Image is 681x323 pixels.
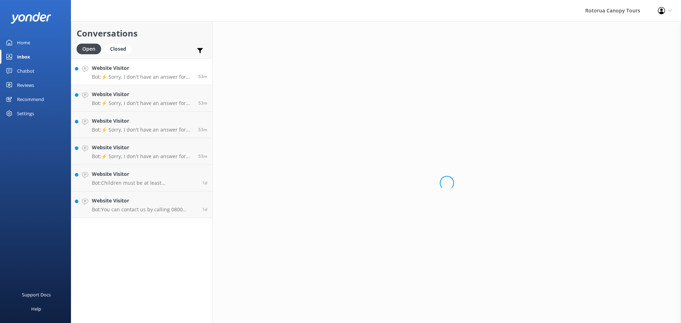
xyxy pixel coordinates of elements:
div: Closed [105,44,132,54]
h4: Website Visitor [92,170,197,178]
p: Bot: ⚡ Sorry, I don't have an answer for that. Could you please try and rephrase your question? A... [92,74,193,80]
div: Home [17,35,30,50]
h2: Conversations [77,27,207,40]
span: Oct 05 2025 08:01pm (UTC +13:00) Pacific/Auckland [202,180,207,186]
div: Settings [17,106,34,121]
span: Oct 07 2025 01:44pm (UTC +13:00) Pacific/Auckland [198,100,207,106]
p: Bot: Children must be at least [DEMOGRAPHIC_DATA] to join the Ultimate Canopy Tour. Unfortunately... [92,180,197,186]
h4: Website Visitor [92,144,193,151]
span: Oct 07 2025 01:44pm (UTC +13:00) Pacific/Auckland [198,153,207,159]
a: Website VisitorBot:⚡ Sorry, I don't have an answer for that. Could you please try and rephrase yo... [71,138,212,165]
img: yonder-white-logo.png [11,12,51,24]
a: Website VisitorBot:⚡ Sorry, I don't have an answer for that. Could you please try and rephrase yo... [71,59,212,85]
p: Bot: ⚡ Sorry, I don't have an answer for that. Could you please try and rephrase your question? A... [92,127,193,133]
span: Oct 07 2025 01:44pm (UTC +13:00) Pacific/Auckland [198,73,207,79]
div: Inbox [17,50,30,64]
div: Help [31,302,41,316]
span: Oct 05 2025 07:01pm (UTC +13:00) Pacific/Auckland [202,206,207,212]
p: Bot: You can contact us by calling 0800 CANOPY (226679) toll-free within [GEOGRAPHIC_DATA] or [PH... [92,206,197,213]
p: Bot: ⚡ Sorry, I don't have an answer for that. Could you please try and rephrase your question? A... [92,153,193,160]
p: Bot: ⚡ Sorry, I don't have an answer for that. Could you please try and rephrase your question? A... [92,100,193,106]
h4: Website Visitor [92,197,197,205]
a: Website VisitorBot:⚡ Sorry, I don't have an answer for that. Could you please try and rephrase yo... [71,112,212,138]
h4: Website Visitor [92,117,193,125]
div: Recommend [17,92,44,106]
span: Oct 07 2025 01:44pm (UTC +13:00) Pacific/Auckland [198,127,207,133]
h4: Website Visitor [92,64,193,72]
a: Website VisitorBot:Children must be at least [DEMOGRAPHIC_DATA] to join the Ultimate Canopy Tour.... [71,165,212,191]
a: Website VisitorBot:You can contact us by calling 0800 CANOPY (226679) toll-free within [GEOGRAPHI... [71,191,212,218]
div: Reviews [17,78,34,92]
h4: Website Visitor [92,90,193,98]
a: Closed [105,45,135,52]
div: Support Docs [22,288,51,302]
div: Open [77,44,101,54]
a: Open [77,45,105,52]
a: Website VisitorBot:⚡ Sorry, I don't have an answer for that. Could you please try and rephrase yo... [71,85,212,112]
div: Chatbot [17,64,34,78]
